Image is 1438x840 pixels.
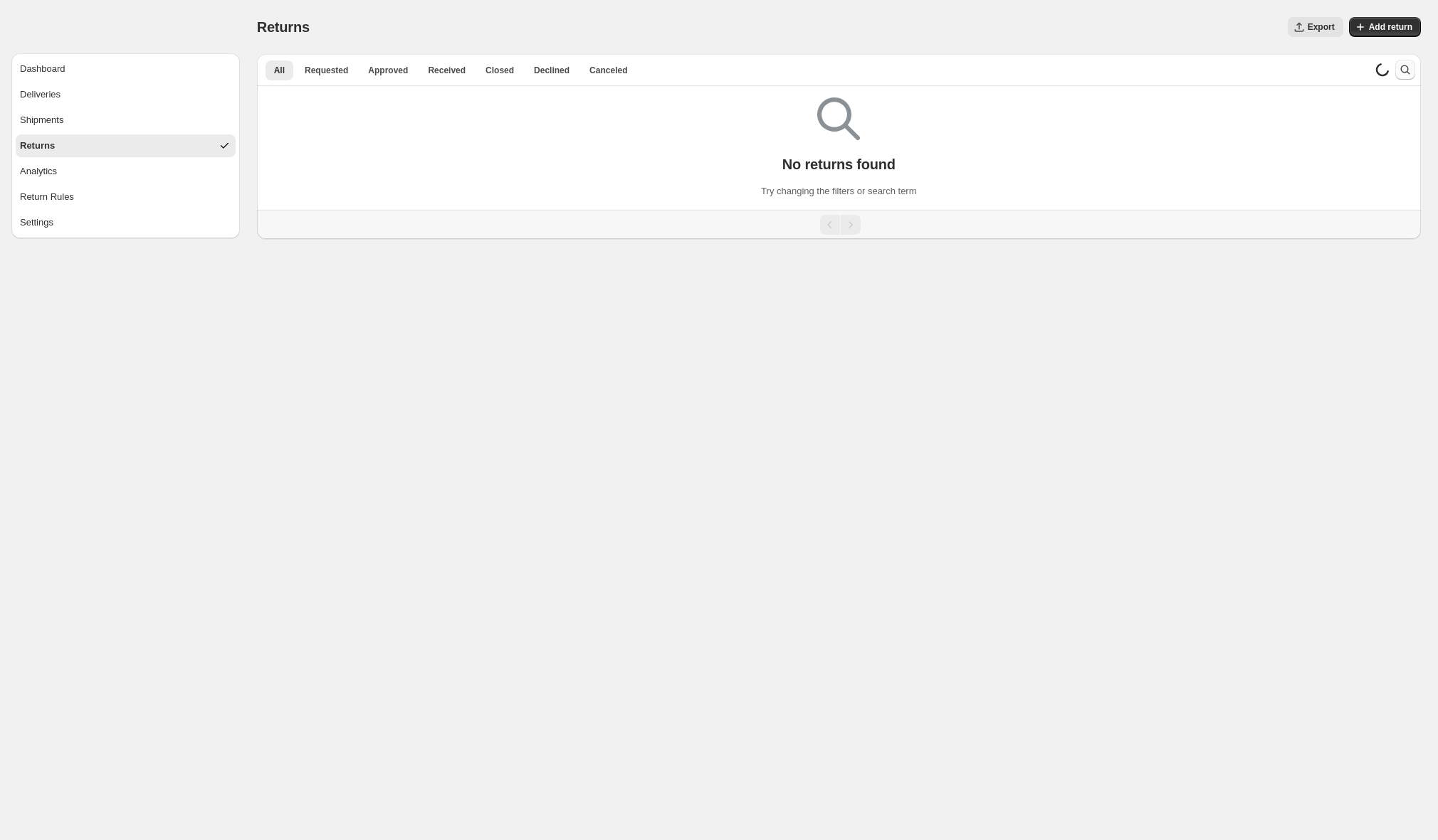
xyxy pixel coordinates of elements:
button: Returns [16,134,236,157]
nav: Pagination [257,210,1421,239]
span: All [274,65,285,76]
div: Deliveries [20,87,61,102]
span: Approved [368,65,408,76]
span: Closed [486,65,514,76]
button: Shipments [16,109,236,132]
span: Export [1308,21,1335,33]
span: Requested [305,65,348,76]
button: Export [1288,17,1343,37]
span: Declined [534,65,570,76]
button: Deliveries [16,83,236,106]
button: Analytics [16,160,236,183]
button: Add return [1349,17,1421,37]
div: Return Rules [20,190,74,204]
div: Dashboard [20,62,65,76]
button: Settings [16,211,236,234]
div: Analytics [20,164,57,179]
span: Add return [1369,21,1412,33]
p: Try changing the filters or search term [761,184,916,198]
div: Returns [20,139,55,153]
p: No returns found [782,156,896,173]
div: Settings [20,216,53,230]
span: Received [428,65,466,76]
span: Returns [257,19,310,35]
button: Dashboard [16,58,236,80]
img: Empty search results [817,97,860,140]
button: Return Rules [16,186,236,208]
span: Canceled [589,65,627,76]
button: Search and filter results [1395,60,1415,80]
div: Shipments [20,113,63,127]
